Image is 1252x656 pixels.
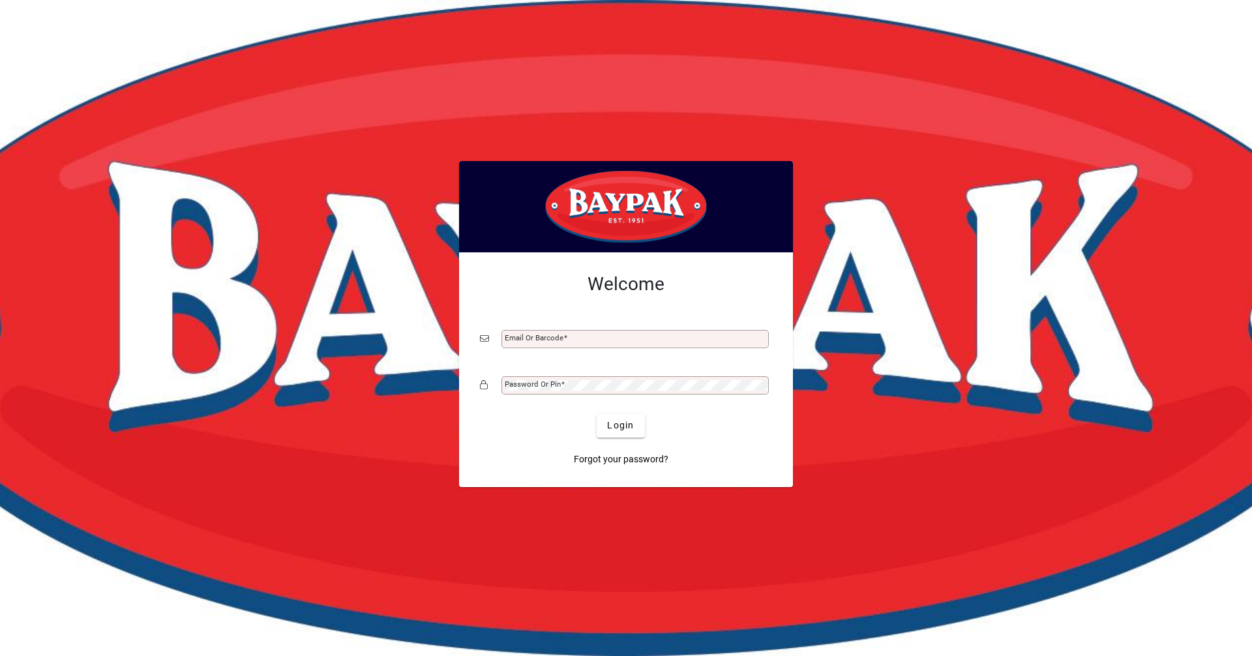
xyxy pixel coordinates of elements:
[597,414,644,438] button: Login
[505,333,563,342] mat-label: Email or Barcode
[574,453,668,466] span: Forgot your password?
[480,273,772,295] h2: Welcome
[569,448,674,471] a: Forgot your password?
[505,380,561,389] mat-label: Password or Pin
[607,419,634,432] span: Login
